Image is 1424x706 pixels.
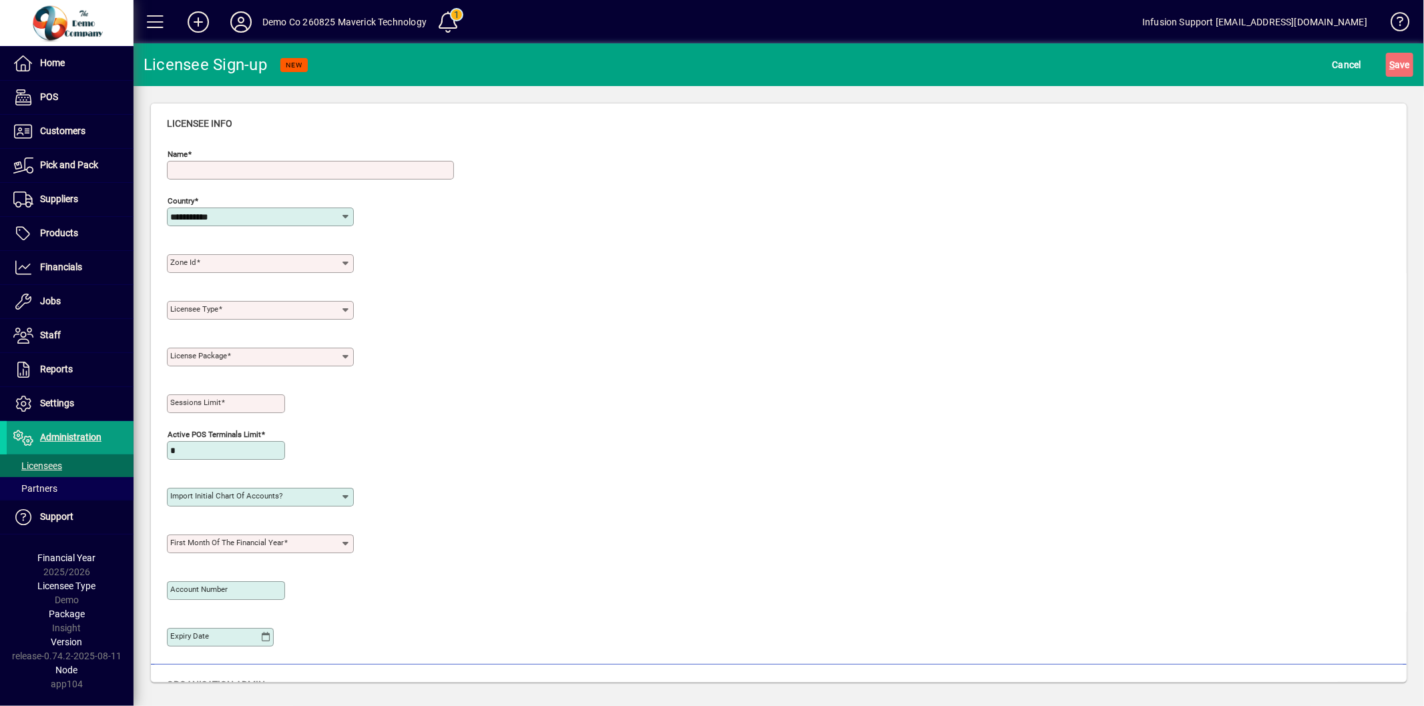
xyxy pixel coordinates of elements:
[40,398,74,408] span: Settings
[167,118,232,129] span: Licensee Info
[40,262,82,272] span: Financials
[168,196,194,206] mat-label: Country
[170,351,227,360] mat-label: License Package
[177,10,220,34] button: Add
[7,217,134,250] a: Products
[56,665,78,675] span: Node
[40,511,73,522] span: Support
[1386,53,1413,77] button: Save
[40,296,61,306] span: Jobs
[13,483,57,494] span: Partners
[7,500,134,534] a: Support
[38,581,96,591] span: Licensee Type
[170,538,284,547] mat-label: First month of the financial year
[1389,59,1395,70] span: S
[1142,11,1367,33] div: Infusion Support [EMAIL_ADDRESS][DOMAIN_NAME]
[7,387,134,420] a: Settings
[51,637,83,647] span: Version
[170,304,218,314] mat-label: Licensee Type
[7,251,134,284] a: Financials
[1329,53,1365,77] button: Cancel
[40,330,61,340] span: Staff
[49,609,85,619] span: Package
[7,115,134,148] a: Customers
[7,81,134,114] a: POS
[7,353,134,386] a: Reports
[7,477,134,500] a: Partners
[168,430,261,439] mat-label: Active POS Terminals Limit
[170,258,196,267] mat-label: Zone Id
[7,454,134,477] a: Licensees
[40,364,73,374] span: Reports
[40,228,78,238] span: Products
[40,194,78,204] span: Suppliers
[220,10,262,34] button: Profile
[1389,54,1410,75] span: ave
[38,553,96,563] span: Financial Year
[170,398,221,407] mat-label: Sessions Limit
[262,11,427,33] div: Demo Co 260825 Maverick Technology
[170,491,282,500] mat-label: Import initial Chart of Accounts?
[144,54,267,75] div: Licensee Sign-up
[168,149,188,159] mat-label: Name
[40,91,58,102] span: POS
[1333,54,1362,75] span: Cancel
[40,159,98,170] span: Pick and Pack
[40,125,85,136] span: Customers
[40,432,101,442] span: Administration
[40,57,65,68] span: Home
[13,460,62,471] span: Licensees
[7,149,134,182] a: Pick and Pack
[7,319,134,352] a: Staff
[170,585,228,594] mat-label: Account number
[1381,3,1407,46] a: Knowledge Base
[167,679,265,690] span: Organisation Admin
[7,47,134,80] a: Home
[286,61,302,69] span: NEW
[7,183,134,216] a: Suppliers
[7,285,134,318] a: Jobs
[170,631,209,641] mat-label: Expiry date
